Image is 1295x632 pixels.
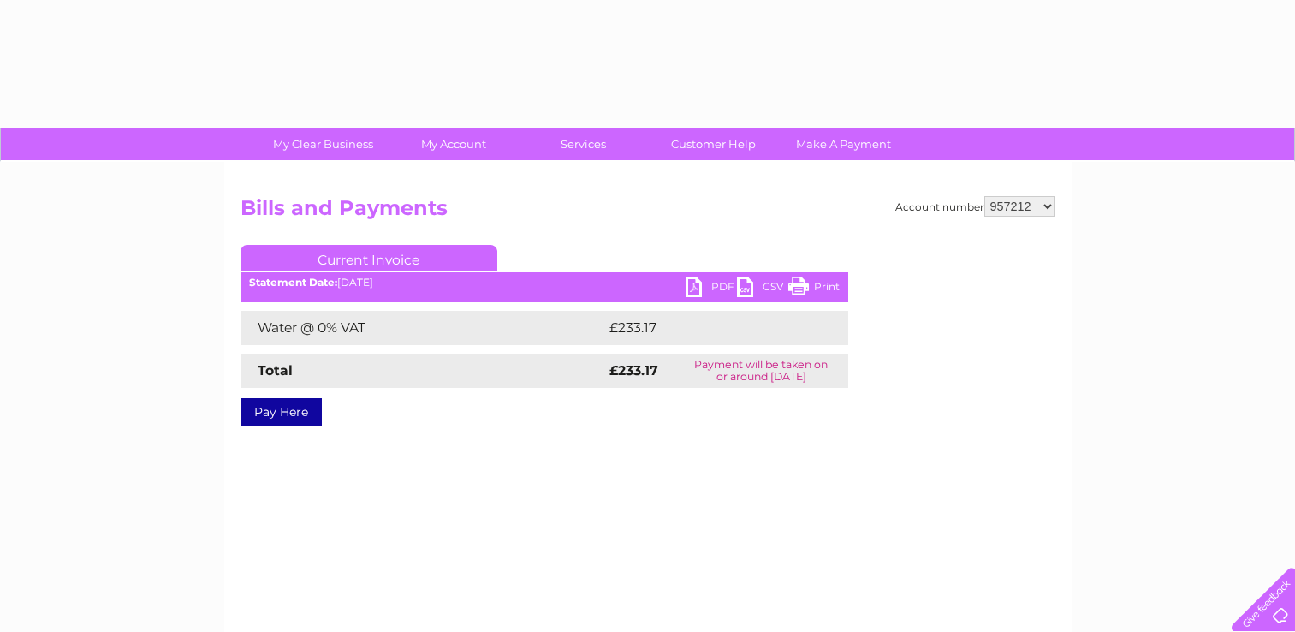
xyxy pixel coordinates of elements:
h2: Bills and Payments [241,196,1055,229]
td: Water @ 0% VAT [241,311,605,345]
div: [DATE] [241,277,848,289]
td: £233.17 [605,311,816,345]
a: Customer Help [643,128,784,160]
a: My Account [383,128,524,160]
b: Statement Date: [249,276,337,289]
a: Services [513,128,654,160]
a: Current Invoice [241,245,497,271]
a: PDF [686,277,737,301]
td: Payment will be taken on or around [DATE] [674,354,847,388]
a: Make A Payment [773,128,914,160]
a: My Clear Business [252,128,394,160]
a: CSV [737,277,788,301]
strong: Total [258,362,293,379]
strong: £233.17 [609,362,658,379]
a: Print [788,277,840,301]
div: Account number [895,196,1055,217]
a: Pay Here [241,398,322,426]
